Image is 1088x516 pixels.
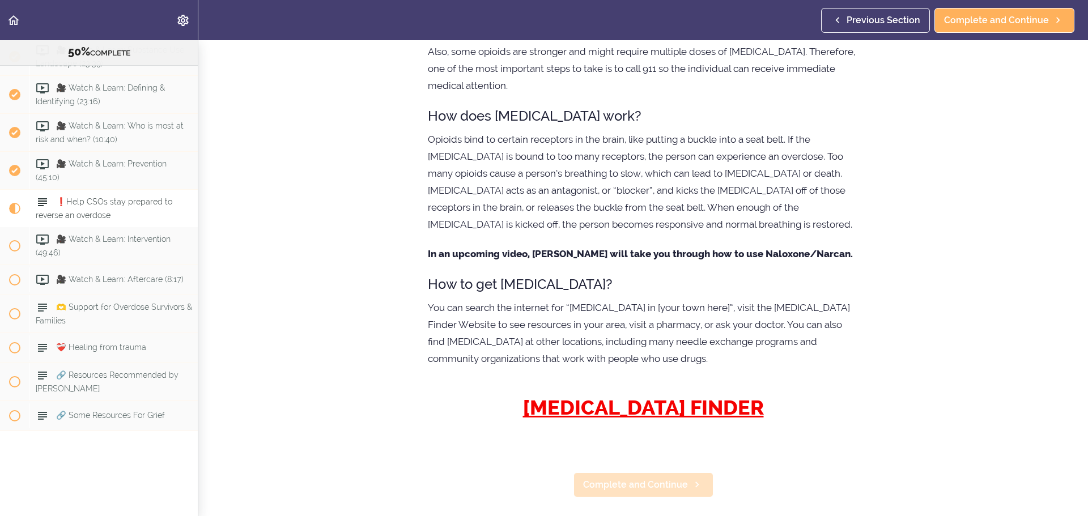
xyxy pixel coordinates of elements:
span: Complete and Continue [944,14,1049,27]
a: Complete and Continue [573,472,713,497]
span: 🎥 Watch & Learn: Prevention (45:10) [36,159,167,181]
span: 🫶 Support for Overdose Survivors & Families [36,302,192,325]
p: Also, some opioids are stronger and might require multiple doses of [MEDICAL_DATA]. Therefore, on... [428,43,858,94]
svg: Back to course curriculum [7,14,20,27]
span: ❗Help CSOs stay prepared to reverse an overdose [36,197,172,219]
span: 🔗 Some Resources For Grief [56,411,165,420]
div: COMPLETE [14,45,184,59]
span: 🎥 Watch & Learn: Defining & Identifying (23:16) [36,83,165,105]
p: You can search the internet for “[MEDICAL_DATA] in [your town here]”, visit the [MEDICAL_DATA] Fi... [428,299,858,384]
span: Complete and Continue [583,478,688,492]
span: 🎥 Watch & Learn: Aftercare (8:17) [56,275,184,284]
strong: In an upcoming video, [PERSON_NAME] will take you through how to use Naloxone/Narcan. [428,248,853,259]
a: Previous Section [821,8,930,33]
span: 50% [68,45,90,58]
span: 🎥 Watch & Learn: Who is most at risk and when? (10:40) [36,121,184,143]
a: Complete and Continue [934,8,1074,33]
h3: How does [MEDICAL_DATA] work? [428,106,858,125]
span: Previous Section [847,14,920,27]
span: 🎥 Watch & Learn: Intervention (49:46) [36,234,171,257]
p: Opioids bind to certain receptors in the brain, like putting a buckle into a seat belt. If the [M... [428,131,858,233]
span: 🎥 Watch & Learn: Substance Use Landscape (23:39) [36,45,184,67]
span: ❤️‍🩹 Healing from trauma [56,343,146,352]
span: 🔗 Resources Recommended by [PERSON_NAME] [36,370,178,393]
h3: How to get [MEDICAL_DATA]? [428,275,858,293]
a: [MEDICAL_DATA] FINDER [523,395,764,419]
svg: Settings Menu [176,14,190,27]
